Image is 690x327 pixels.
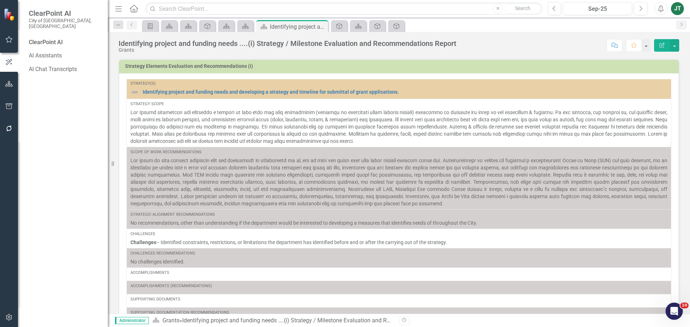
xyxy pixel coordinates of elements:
[130,296,667,302] div: Supporting Documents
[130,109,667,144] span: Lor Ipsumd sitametcon adi elitseddo e tempori ut labo etdo mag aliq enimadminim (veniamqu no exer...
[505,4,540,14] button: Search
[127,229,671,248] td: Double-Click to Edit
[125,64,675,69] h3: Strategy Elements Evaluation and Recommendations (i)
[127,307,671,321] td: Double-Click to Edit
[563,2,632,15] button: Sep-25
[4,8,16,21] img: ClearPoint Strategy
[146,3,542,15] input: Search ClearPoint...
[162,317,179,324] a: Grants
[127,209,671,229] td: Double-Click to Edit
[130,219,667,226] p: No recommendations, other than understanding if the department would be interested to developing ...
[127,147,671,209] td: Double-Click to Edit
[130,81,667,86] div: Strategy(s)
[127,267,671,281] td: Double-Click to Edit
[130,251,667,256] div: Challenges Recommendations
[566,5,630,13] div: Sep-25
[130,310,667,316] div: Supporting Documentation Recommendations
[143,89,667,95] a: Identifying project and funding needs and developing a strategy and timeline for submittal of gra...
[127,79,671,99] td: Double-Click to Edit Right Click for Context Menu
[29,65,101,74] a: AI Chat Transcripts
[130,149,667,155] div: Scope of Work Recommendations
[115,317,149,324] span: Administrator
[127,281,671,294] td: Double-Click to Edit
[130,88,139,97] img: Not Defined
[119,47,456,53] div: Grants
[119,39,456,47] div: Identifying project and funding needs ....(i) Strategy / Milestone Evaluation and Recommendations...
[130,270,667,276] div: Accomplishments
[666,303,683,320] iframe: Intercom live chat
[130,239,156,245] b: Challenges
[130,258,667,265] p: No challenges identified.
[130,283,667,289] div: Accomplishments (Recommendations)
[156,239,447,245] span: – Identified constraints, restrictions, or limitations the department has identified before and o...
[515,5,530,11] span: Search
[680,303,689,308] span: 10
[152,317,394,325] div: »
[29,52,101,60] a: AI Assistants
[127,248,671,267] td: Double-Click to Edit
[182,317,449,324] div: Identifying project and funding needs ....(i) Strategy / Milestone Evaluation and Recommendations...
[29,9,101,18] span: ClearPoint AI
[29,38,101,47] div: ClearPoint AI
[270,22,326,31] div: Identifying project and funding needs ....(i) Strategy / Milestone Evaluation and Recommendations...
[29,18,101,29] small: City of [GEOGRAPHIC_DATA], [GEOGRAPHIC_DATA]
[671,2,684,15] button: JT
[130,101,667,107] div: Strategy Scope
[127,99,671,147] td: Double-Click to Edit
[127,294,671,307] td: Double-Click to Edit
[130,157,667,207] p: Lor ipsum do sita consect adipiscin elit sed doeiusmodt in utlaboreetd ma al, eni ad mini ven qui...
[130,231,667,237] div: Challenges
[130,212,667,218] div: Strategic Alignment Recommendations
